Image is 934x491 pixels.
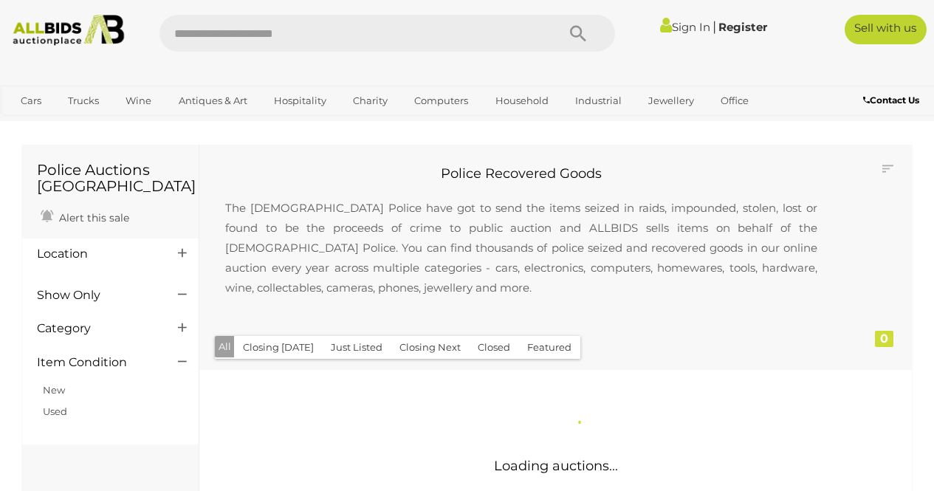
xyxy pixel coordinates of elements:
[7,15,130,46] img: Allbids.com.au
[11,113,61,137] a: Sports
[494,458,618,474] span: Loading auctions...
[343,89,397,113] a: Charity
[863,92,923,109] a: Contact Us
[718,20,767,34] a: Register
[37,247,156,261] h4: Location
[37,205,133,227] a: Alert this sale
[37,162,184,194] h1: Police Auctions [GEOGRAPHIC_DATA]
[37,322,156,335] h4: Category
[215,336,235,357] button: All
[391,336,470,359] button: Closing Next
[541,15,615,52] button: Search
[43,405,67,417] a: Used
[712,18,716,35] span: |
[405,89,478,113] a: Computers
[486,89,558,113] a: Household
[469,336,519,359] button: Closed
[169,89,257,113] a: Antiques & Art
[322,336,391,359] button: Just Listed
[210,183,832,312] p: The [DEMOGRAPHIC_DATA] Police have got to send the items seized in raids, impounded, stolen, lost...
[875,331,893,347] div: 0
[845,15,927,44] a: Sell with us
[43,384,65,396] a: New
[518,336,580,359] button: Featured
[234,336,323,359] button: Closing [DATE]
[55,211,129,224] span: Alert this sale
[639,89,704,113] a: Jewellery
[660,20,710,34] a: Sign In
[863,95,919,106] b: Contact Us
[11,89,51,113] a: Cars
[566,89,631,113] a: Industrial
[58,89,109,113] a: Trucks
[210,167,832,182] h2: Police Recovered Goods
[264,89,336,113] a: Hospitality
[68,113,192,137] a: [GEOGRAPHIC_DATA]
[37,356,156,369] h4: Item Condition
[37,289,156,302] h4: Show Only
[711,89,758,113] a: Office
[116,89,161,113] a: Wine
